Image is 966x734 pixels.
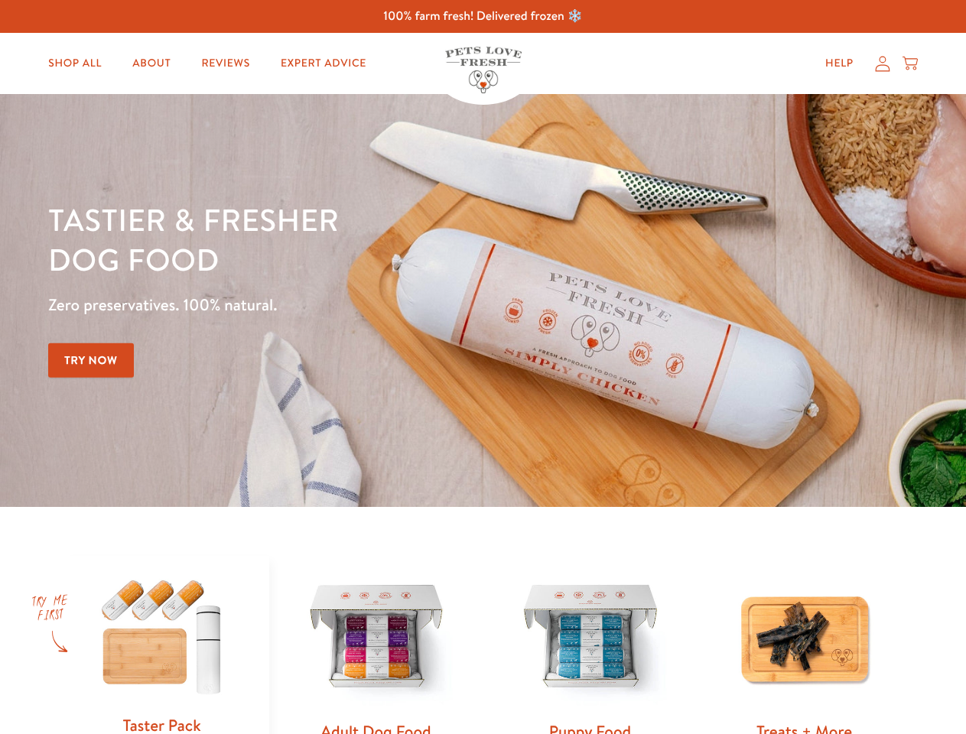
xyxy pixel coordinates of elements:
img: Pets Love Fresh [445,47,522,93]
p: Zero preservatives. 100% natural. [48,291,628,319]
a: About [120,48,183,79]
a: Expert Advice [268,48,379,79]
a: Help [813,48,866,79]
a: Try Now [48,343,134,378]
a: Shop All [36,48,114,79]
h1: Tastier & fresher dog food [48,200,628,279]
a: Reviews [189,48,262,79]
